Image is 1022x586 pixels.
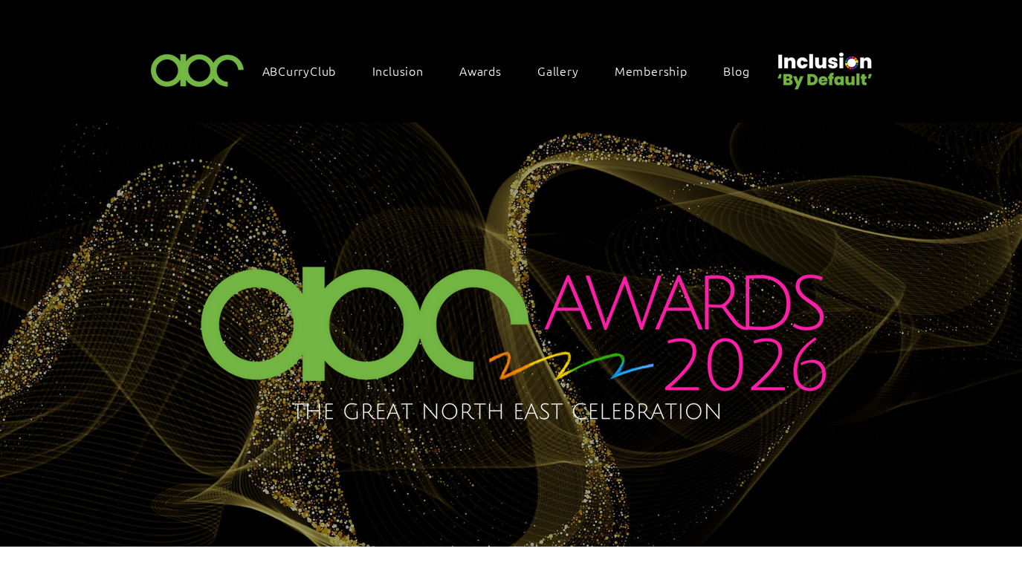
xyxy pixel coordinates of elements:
[723,62,749,79] span: Blog
[262,62,337,79] span: ABCurryClub
[537,62,579,79] span: Gallery
[146,48,249,91] img: ABC-Logo-Blank-Background-01-01-2.png
[255,55,772,86] nav: Site
[615,62,688,79] span: Membership
[772,40,875,91] img: Untitled design (22).png
[607,55,710,86] a: Membership
[142,199,880,481] img: ABC Awards 2025 Landscape (5).png
[255,55,359,86] a: ABCurryClub
[459,62,502,79] span: Awards
[530,55,601,86] a: Gallery
[716,55,772,86] a: Blog
[452,55,524,86] div: Awards
[365,55,446,86] div: Inclusion
[372,62,424,79] span: Inclusion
